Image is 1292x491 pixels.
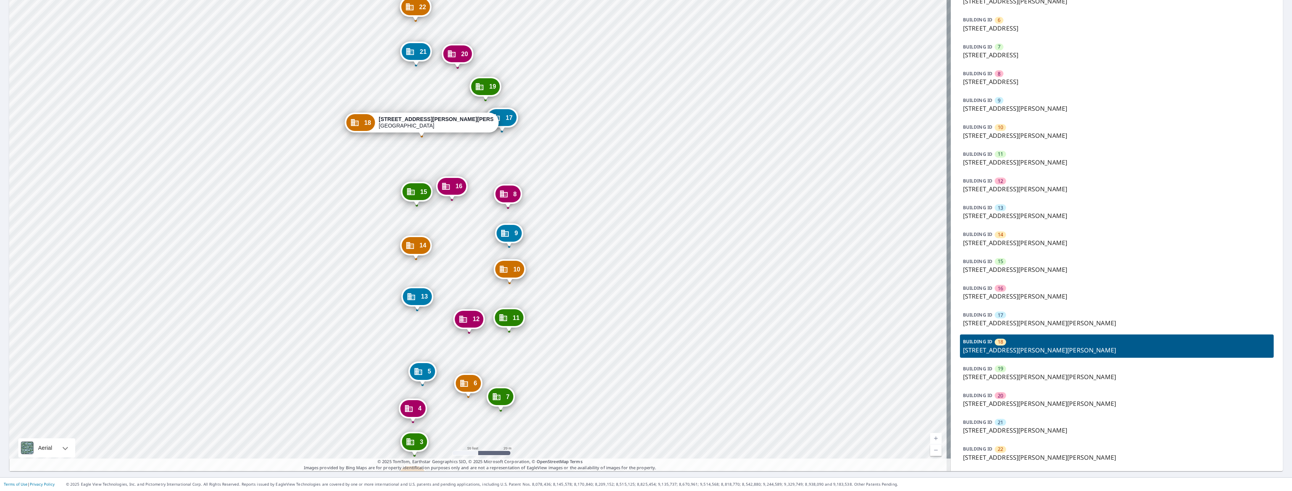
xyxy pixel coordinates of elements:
span: 8 [998,70,1000,78]
p: BUILDING ID [963,231,992,237]
span: 21 [420,49,427,55]
span: 6 [474,380,477,386]
p: BUILDING ID [963,365,992,372]
div: Dropped pin, building 7, Commercial property, 3210 School St Saint Louis, MO 63106 [487,387,515,410]
span: 21 [998,419,1003,426]
span: 7 [506,394,510,400]
p: [STREET_ADDRESS][PERSON_NAME] [963,238,1271,247]
span: 14 [419,242,426,248]
p: BUILDING ID [963,392,992,399]
p: [STREET_ADDRESS][PERSON_NAME][PERSON_NAME] [963,453,1271,462]
span: 16 [998,285,1003,292]
span: 22 [419,4,426,10]
span: © 2025 TomTom, Earthstar Geographics SIO, © 2025 Microsoft Corporation, © [377,459,582,465]
p: [STREET_ADDRESS][PERSON_NAME] [963,104,1271,113]
p: BUILDING ID [963,338,992,345]
p: [STREET_ADDRESS][PERSON_NAME] [963,158,1271,167]
span: 22 [998,446,1003,453]
p: [STREET_ADDRESS][PERSON_NAME] [963,184,1271,194]
p: BUILDING ID [963,44,992,50]
span: 20 [461,51,468,57]
div: Dropped pin, building 4, Commercial property, 1000 N Leonard Ave Saint Louis, MO 63106 [399,399,427,422]
a: Privacy Policy [30,481,55,487]
div: Aerial [18,438,75,457]
span: 19 [489,84,496,89]
p: Images provided by Bing Maps are for property identification purposes only and are not a represen... [9,459,951,471]
div: Dropped pin, building 19, Commercial property, 3204 Dr Martin Luther King Dr Saint Louis, MO 63106 [470,77,502,100]
a: Current Level 19, Zoom In [930,433,942,444]
span: 13 [421,294,428,299]
a: OpenStreetMap [537,459,569,464]
span: 9 [998,97,1000,104]
strong: [STREET_ADDRESS][PERSON_NAME][PERSON_NAME] [379,116,522,122]
a: Terms of Use [4,481,27,487]
p: [STREET_ADDRESS] [963,50,1271,60]
p: [STREET_ADDRESS][PERSON_NAME][PERSON_NAME] [963,318,1271,328]
span: 4 [418,405,422,411]
div: Dropped pin, building 16, Commercial property, 1103 N Compton Ave Saint Louis, MO 63106 [436,176,468,200]
p: [STREET_ADDRESS][PERSON_NAME] [963,131,1271,140]
p: BUILDING ID [963,258,992,265]
div: Dropped pin, building 20, Commercial property, 3206 Dr Martin Luther King Dr Saint Louis, MO 63106 [442,44,473,68]
span: 6 [998,16,1000,24]
span: 8 [513,191,517,197]
p: BUILDING ID [963,312,992,318]
p: [STREET_ADDRESS][PERSON_NAME] [963,265,1271,274]
span: 11 [998,150,1003,158]
div: Dropped pin, building 10, Commercial property, 1101 N Compton Ave Saint Louis, MO 63106 [494,259,526,283]
p: | [4,482,55,486]
p: BUILDING ID [963,16,992,23]
span: 13 [998,204,1003,212]
span: 17 [998,312,1003,319]
p: BUILDING ID [963,70,992,77]
span: 12 [473,316,479,322]
p: [STREET_ADDRESS] [963,24,1271,33]
div: Dropped pin, building 18, Commercial property, 3206 Dr Martin Luther King Dr Saint Louis, MO 63106 [345,113,498,136]
div: Dropped pin, building 15, Commercial property, 1182 N Leonard Ave Saint Louis, MO 63106 [401,182,432,205]
p: [STREET_ADDRESS][PERSON_NAME] [963,426,1271,435]
span: 5 [428,368,431,374]
div: Dropped pin, building 3, Commercial property, 1000 N Leonard Ave Saint Louis, MO 63106 [400,432,429,455]
span: 15 [420,189,427,195]
div: Dropped pin, building 6, Commercial property, 3210 School St Saint Louis, MO 63106 [454,373,482,397]
p: BUILDING ID [963,97,992,103]
a: Current Level 19, Zoom Out [930,444,942,456]
p: BUILDING ID [963,204,992,211]
div: Dropped pin, building 8, Commercial property, 3222 Renaissance St Saint Louis, MO 63106 [494,184,522,208]
p: BUILDING ID [963,151,992,157]
div: Dropped pin, building 11, Commercial property, 1101 N Compton Ave Saint Louis, MO 63106 [493,308,525,331]
span: 19 [998,365,1003,372]
span: 14 [998,231,1003,238]
div: [GEOGRAPHIC_DATA] [379,116,493,129]
div: Dropped pin, building 14, Commercial property, 1103 N Compton Ave Saint Louis, MO 63106 [400,236,432,259]
p: BUILDING ID [963,446,992,452]
p: BUILDING ID [963,178,992,184]
span: 10 [998,124,1003,131]
p: [STREET_ADDRESS][PERSON_NAME][PERSON_NAME] [963,399,1271,408]
a: Terms [570,459,582,464]
div: Dropped pin, building 5, Commercial property, 1018 N Leonard Ave Saint Louis, MO 63106 [408,362,437,385]
p: [STREET_ADDRESS][PERSON_NAME] [963,292,1271,301]
div: Dropped pin, building 12, Commercial property, 1101 N Compton Ave Saint Louis, MO 63106 [453,309,485,333]
span: 3 [420,439,423,445]
span: 20 [998,392,1003,399]
div: Dropped pin, building 9, Commercial property, 1101 N Compton Ave Saint Louis, MO 63106 [495,223,523,247]
p: [STREET_ADDRESS] [963,77,1271,86]
p: BUILDING ID [963,124,992,130]
span: 15 [998,258,1003,265]
span: 12 [998,178,1003,185]
span: 10 [513,266,520,272]
span: 17 [506,115,513,121]
div: Dropped pin, building 13, Commercial property, 1103 N Compton Ave Saint Louis, MO 63106 [402,287,433,310]
div: Aerial [36,438,55,457]
p: [STREET_ADDRESS][PERSON_NAME] [963,211,1271,220]
span: 7 [998,43,1000,50]
span: 9 [515,230,518,236]
span: 18 [998,338,1003,346]
span: 16 [456,183,463,189]
span: 18 [364,120,371,126]
div: Dropped pin, building 17, Commercial property, 3204 Dr Martin Luther King Dr Saint Louis, MO 63106 [486,108,518,131]
p: [STREET_ADDRESS][PERSON_NAME][PERSON_NAME] [963,346,1271,355]
p: BUILDING ID [963,285,992,291]
p: BUILDING ID [963,419,992,425]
